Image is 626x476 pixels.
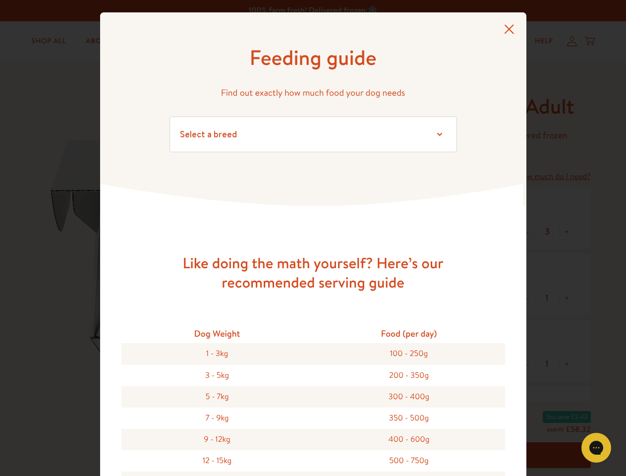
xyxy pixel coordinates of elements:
iframe: Gorgias live chat messenger [576,429,616,466]
h3: Like doing the math yourself? Here’s our recommended serving guide [155,253,472,292]
div: Food (per day) [313,324,505,343]
div: 12 - 15kg [121,450,313,472]
div: 5 - 7kg [121,386,313,408]
div: 350 - 500g [313,408,505,429]
div: 7 - 9kg [121,408,313,429]
div: 400 - 600g [313,429,505,450]
p: Find out exactly how much food your dog needs [170,85,457,101]
div: 1 - 3kg [121,343,313,364]
div: 100 - 250g [313,343,505,364]
div: 9 - 12kg [121,429,313,450]
div: 300 - 400g [313,386,505,408]
div: Dog Weight [121,324,313,343]
div: 500 - 750g [313,450,505,472]
div: 200 - 350g [313,365,505,386]
h1: Feeding guide [170,44,457,71]
div: 3 - 5kg [121,365,313,386]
